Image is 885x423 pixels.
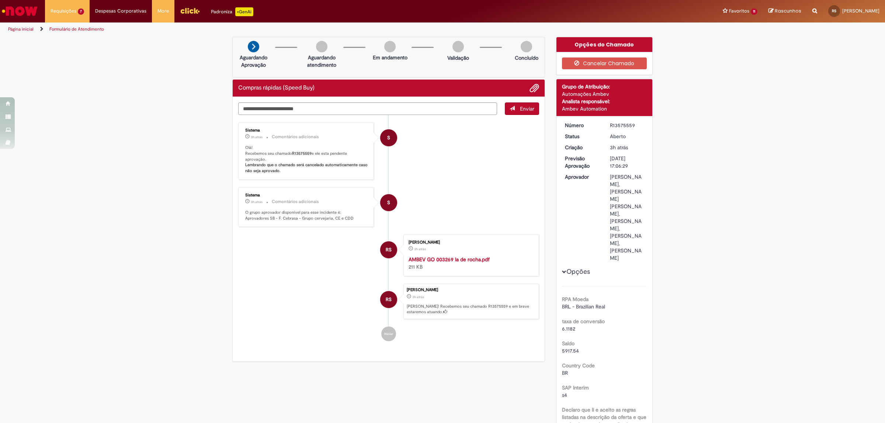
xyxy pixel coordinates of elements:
[51,7,76,15] span: Requisições
[562,83,647,90] div: Grupo de Atribuição:
[562,362,595,369] b: Country Code
[6,22,584,36] ul: Trilhas de página
[559,133,605,140] dt: Status
[610,144,628,151] span: 3h atrás
[1,4,39,18] img: ServiceNow
[384,41,396,52] img: img-circle-grey.png
[562,303,605,310] span: BRL - Brazilian Real
[562,347,579,354] span: 5917.54
[610,122,644,129] div: R13575559
[180,5,200,16] img: click_logo_yellow_360x200.png
[95,7,146,15] span: Despesas Corporativas
[409,256,531,270] div: 211 KB
[610,155,644,169] div: [DATE] 17:06:29
[521,41,532,52] img: img-circle-grey.png
[238,102,497,115] textarea: Digite sua mensagem aqui...
[78,8,84,15] span: 7
[768,8,801,15] a: Rascunhos
[251,135,263,139] time: 29/09/2025 10:06:42
[292,151,312,156] b: R13575559
[610,144,644,151] div: 29/09/2025 10:06:29
[238,85,315,91] h2: Compras rápidas (Speed Buy) Histórico de tíquete
[304,54,340,69] p: Aguardando atendimento
[49,26,104,32] a: Formulário de Atendimento
[409,256,490,263] a: AMBEV GO 003269 la de rocha.pdf
[409,240,531,245] div: [PERSON_NAME]
[238,115,539,349] ul: Histórico de tíquete
[842,8,879,14] span: [PERSON_NAME]
[407,288,535,292] div: [PERSON_NAME]
[452,41,464,52] img: img-circle-grey.png
[559,155,605,169] dt: Previsão Aprovação
[386,291,392,308] span: RS
[562,370,568,376] span: BR
[562,318,605,325] b: taxa de conversão
[559,144,605,151] dt: Criação
[562,98,647,105] div: Analista responsável:
[515,54,538,62] p: Concluído
[412,295,424,299] span: 3h atrás
[236,54,271,69] p: Aguardando Aprovação
[562,105,647,112] div: Ambev Automation
[251,135,263,139] span: 3h atrás
[245,193,368,197] div: Sistema
[245,162,369,174] b: Lembrando que o chamado será cancelado automaticamente caso não seja aprovado.
[248,41,259,52] img: arrow-next.png
[272,199,319,205] small: Comentários adicionais
[729,7,749,15] span: Favoritos
[245,210,368,221] p: O grupo aprovador disponível para esse incidente é: Aprovadores SB - F. Cebrasa - Grupo cervejari...
[562,90,647,98] div: Automações Ambev
[832,8,836,13] span: RS
[245,145,368,174] p: Olá! Recebemos seu chamado e ele esta pendente aprovação.
[414,247,426,251] span: 3h atrás
[562,392,567,398] span: s4
[530,83,539,93] button: Adicionar anexos
[407,304,535,315] p: [PERSON_NAME]! Recebemos seu chamado R13575559 e em breve estaremos atuando.
[559,122,605,129] dt: Número
[556,37,653,52] div: Opções do Chamado
[775,7,801,14] span: Rascunhos
[251,200,263,204] span: 3h atrás
[447,54,469,62] p: Validação
[251,200,263,204] time: 29/09/2025 10:06:39
[414,247,426,251] time: 29/09/2025 10:06:25
[272,134,319,140] small: Comentários adicionais
[316,41,327,52] img: img-circle-grey.png
[610,133,644,140] div: Aberto
[505,102,539,115] button: Enviar
[562,296,589,303] b: RPA Moeda
[562,384,589,391] b: SAP Interim
[412,295,424,299] time: 29/09/2025 10:06:29
[211,7,253,16] div: Padroniza
[373,54,407,61] p: Em andamento
[520,105,534,112] span: Enviar
[380,129,397,146] div: System
[380,241,397,258] div: Ronaldo Gomes Dos Santos
[562,340,575,347] b: Saldo
[386,241,392,259] span: RS
[559,173,605,181] dt: Aprovador
[562,57,647,69] button: Cancelar Chamado
[157,7,169,15] span: More
[751,8,757,15] span: 11
[562,325,575,332] span: 6.1182
[238,284,539,319] li: Ronaldo Gomes Dos Santos
[8,26,34,32] a: Página inicial
[610,144,628,151] time: 29/09/2025 10:06:29
[235,7,253,16] p: +GenAi
[245,128,368,133] div: Sistema
[380,194,397,211] div: System
[610,173,644,262] div: [PERSON_NAME], [PERSON_NAME] [PERSON_NAME], [PERSON_NAME], [PERSON_NAME], [PERSON_NAME]
[380,291,397,308] div: Ronaldo Gomes Dos Santos
[387,129,390,147] span: S
[387,194,390,212] span: S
